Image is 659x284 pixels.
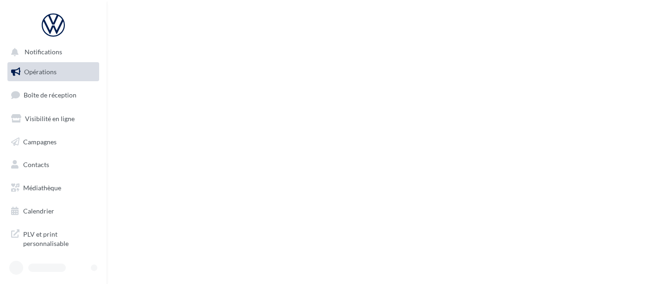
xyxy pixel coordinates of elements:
span: Opérations [24,68,57,76]
span: Boîte de réception [24,91,76,99]
span: Médiathèque [23,184,61,192]
a: Visibilité en ligne [6,109,101,129]
a: Opérations [6,62,101,82]
a: PLV et print personnalisable [6,224,101,252]
span: Visibilité en ligne [25,115,75,123]
span: Notifications [25,48,62,56]
a: Contacts [6,155,101,174]
span: Calendrier [23,207,54,215]
span: PLV et print personnalisable [23,228,95,248]
a: Médiathèque [6,178,101,198]
span: Contacts [23,161,49,168]
span: Campagnes [23,137,57,145]
a: Campagnes [6,132,101,152]
a: Calendrier [6,201,101,221]
a: Boîte de réception [6,85,101,105]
